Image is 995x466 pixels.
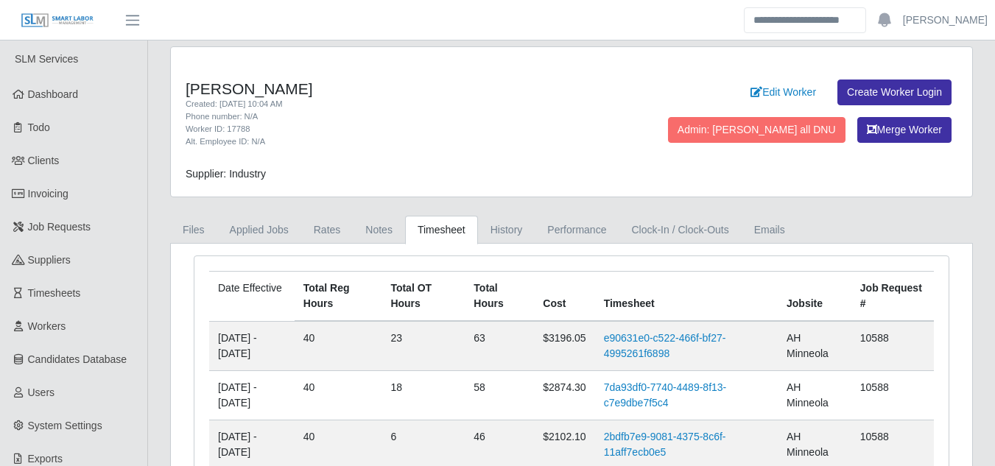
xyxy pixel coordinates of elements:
span: Suppliers [28,254,71,266]
a: History [478,216,535,244]
th: Jobsite [778,272,851,322]
h4: [PERSON_NAME] [186,80,627,98]
a: Clock-In / Clock-Outs [619,216,741,244]
button: Admin: [PERSON_NAME] all DNU [668,117,845,143]
span: Supplier: Industry [186,168,266,180]
div: Created: [DATE] 10:04 AM [186,98,627,110]
span: Todo [28,121,50,133]
td: 40 [295,371,382,420]
td: 18 [382,371,465,420]
a: Create Worker Login [837,80,952,105]
span: Job Requests [28,221,91,233]
span: Workers [28,320,66,332]
span: Users [28,386,55,398]
a: 7da93df0-7740-4489-8f13-c7e9dbe7f5c4 [604,381,727,409]
td: [DATE] - [DATE] [209,321,295,371]
img: SLM Logo [21,13,94,29]
td: 63 [465,321,534,371]
td: $2874.30 [534,371,594,420]
span: System Settings [28,420,102,431]
span: 10588 [860,431,889,442]
th: Total Hours [465,272,534,322]
th: Cost [534,272,594,322]
a: [PERSON_NAME] [903,13,988,28]
a: Performance [535,216,619,244]
th: Total Reg Hours [295,272,382,322]
td: $3196.05 [534,321,594,371]
a: Timesheet [405,216,478,244]
td: 40 [295,321,382,371]
a: e90631e0-c522-466f-bf27-4995261f6898 [604,332,726,359]
a: Rates [301,216,354,244]
span: Timesheets [28,287,81,299]
a: Emails [742,216,798,244]
th: Job Request # [851,272,934,322]
span: AH Minneola [787,332,829,359]
div: Phone number: N/A [186,110,627,123]
button: Merge Worker [857,117,952,143]
span: SLM Services [15,53,78,65]
a: Edit Worker [741,80,826,105]
td: 23 [382,321,465,371]
a: Applied Jobs [217,216,301,244]
span: AH Minneola [787,431,829,458]
td: Date Effective [209,272,295,322]
a: 2bdfb7e9-9081-4375-8c6f-11aff7ecb0e5 [604,431,726,458]
th: Total OT Hours [382,272,465,322]
a: Notes [353,216,405,244]
span: Dashboard [28,88,79,100]
div: Worker ID: 17788 [186,123,627,135]
div: Alt. Employee ID: N/A [186,135,627,148]
span: 10588 [860,381,889,393]
input: Search [744,7,866,33]
span: Candidates Database [28,353,127,365]
span: Invoicing [28,188,68,200]
th: Timesheet [595,272,778,322]
span: Exports [28,453,63,465]
span: Clients [28,155,60,166]
td: 58 [465,371,534,420]
span: AH Minneola [787,381,829,409]
td: [DATE] - [DATE] [209,371,295,420]
a: Files [170,216,217,244]
span: 10588 [860,332,889,344]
